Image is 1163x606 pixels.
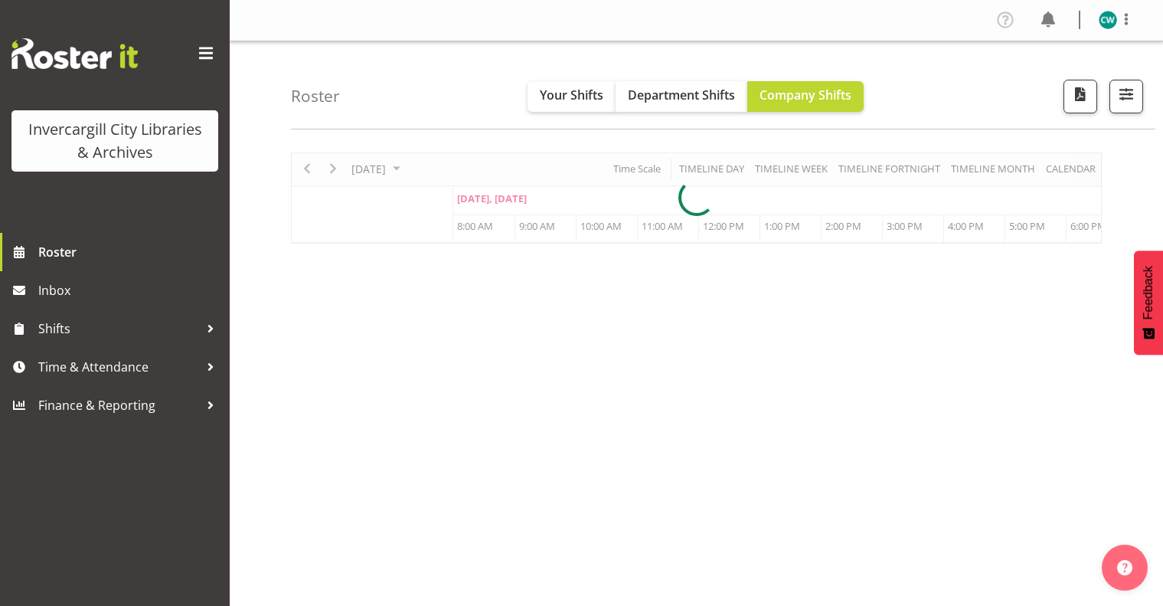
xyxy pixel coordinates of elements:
[38,279,222,302] span: Inbox
[291,87,340,105] h4: Roster
[628,87,735,103] span: Department Shifts
[27,118,203,164] div: Invercargill City Libraries & Archives
[38,394,199,417] span: Finance & Reporting
[1109,80,1143,113] button: Filter Shifts
[540,87,603,103] span: Your Shifts
[1134,251,1163,355] button: Feedback - Show survey
[11,38,138,69] img: Rosterit website logo
[1142,266,1155,319] span: Feedback
[747,81,864,112] button: Company Shifts
[38,355,199,378] span: Time & Attendance
[1063,80,1097,113] button: Download a PDF of the roster for the current day
[38,241,222,264] span: Roster
[38,317,199,340] span: Shifts
[616,81,747,112] button: Department Shifts
[1099,11,1117,29] img: catherine-wilson11657.jpg
[1117,560,1132,575] img: help-xxl-2.png
[528,81,616,112] button: Your Shifts
[760,87,851,103] span: Company Shifts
